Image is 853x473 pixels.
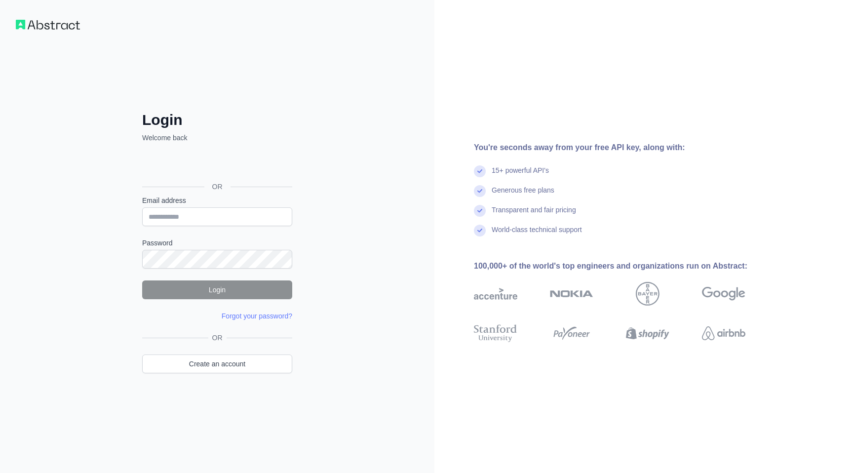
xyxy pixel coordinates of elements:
[16,20,80,30] img: Workflow
[142,196,292,205] label: Email address
[702,322,745,344] img: airbnb
[142,355,292,373] a: Create an account
[550,322,593,344] img: payoneer
[474,225,486,236] img: check mark
[142,111,292,129] h2: Login
[474,165,486,177] img: check mark
[137,154,295,175] iframe: Sign in with Google Button
[492,225,582,244] div: World-class technical support
[474,185,486,197] img: check mark
[474,282,517,306] img: accenture
[474,260,777,272] div: 100,000+ of the world's top engineers and organizations run on Abstract:
[142,280,292,299] button: Login
[492,205,576,225] div: Transparent and fair pricing
[142,133,292,143] p: Welcome back
[474,205,486,217] img: check mark
[142,238,292,248] label: Password
[208,333,227,343] span: OR
[204,182,231,192] span: OR
[550,282,593,306] img: nokia
[474,322,517,344] img: stanford university
[626,322,669,344] img: shopify
[636,282,659,306] img: bayer
[702,282,745,306] img: google
[474,142,777,154] div: You're seconds away from your free API key, along with:
[492,185,554,205] div: Generous free plans
[492,165,549,185] div: 15+ powerful API's
[222,312,292,320] a: Forgot your password?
